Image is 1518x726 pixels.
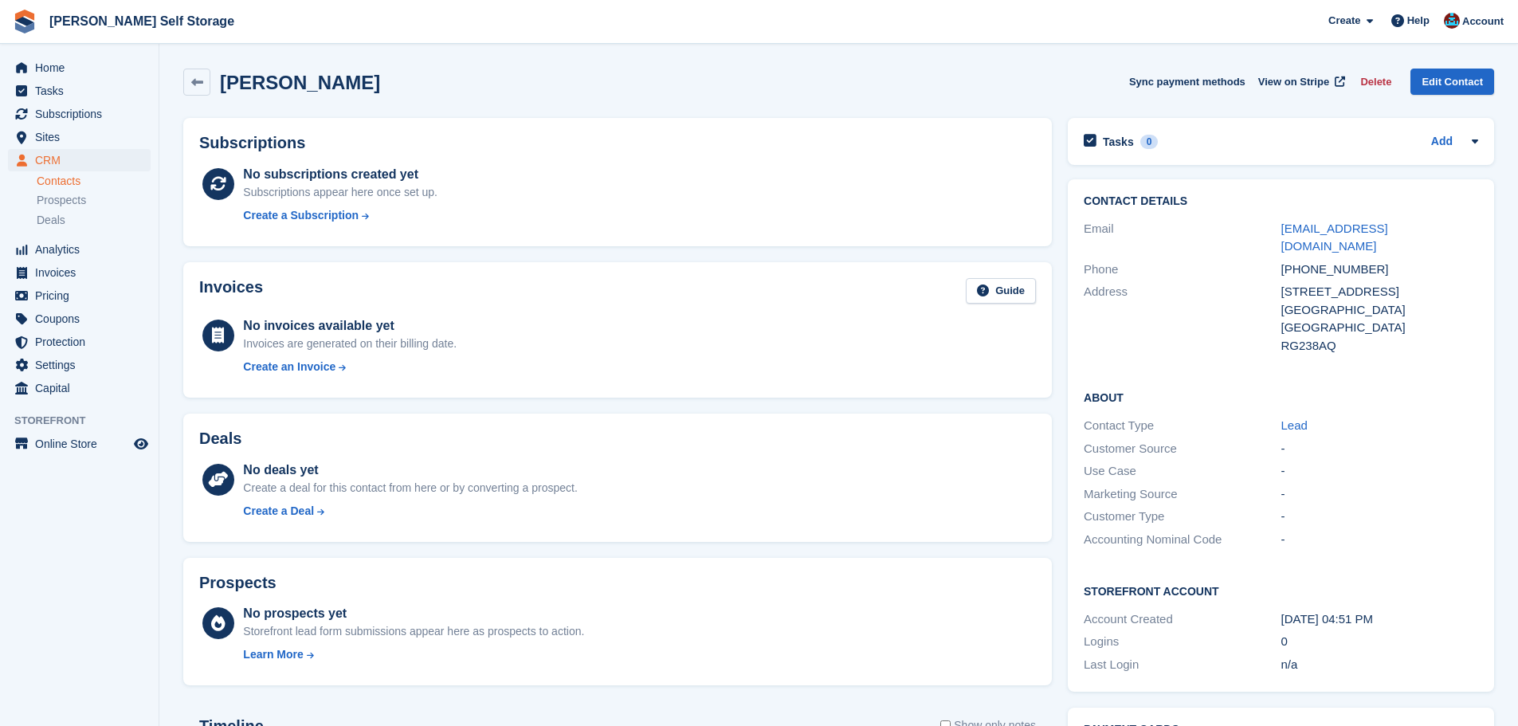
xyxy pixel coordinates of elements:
[1281,610,1478,629] div: [DATE] 04:51 PM
[8,126,151,148] a: menu
[1084,531,1281,549] div: Accounting Nominal Code
[35,354,131,376] span: Settings
[8,331,151,353] a: menu
[35,377,131,399] span: Capital
[243,503,577,520] a: Create a Deal
[1444,13,1460,29] img: Dev Yildirim
[243,461,577,480] div: No deals yet
[243,623,584,640] div: Storefront lead form submissions appear here as prospects to action.
[37,192,151,209] a: Prospects
[37,213,65,228] span: Deals
[8,377,151,399] a: menu
[1084,195,1478,208] h2: Contact Details
[1410,69,1494,95] a: Edit Contact
[8,308,151,330] a: menu
[1084,220,1281,256] div: Email
[1407,13,1430,29] span: Help
[199,430,241,448] h2: Deals
[14,413,159,429] span: Storefront
[1084,583,1478,598] h2: Storefront Account
[8,433,151,455] a: menu
[35,238,131,261] span: Analytics
[220,72,380,93] h2: [PERSON_NAME]
[35,149,131,171] span: CRM
[1328,13,1360,29] span: Create
[1258,74,1329,90] span: View on Stripe
[1084,417,1281,435] div: Contact Type
[1431,133,1453,151] a: Add
[1281,508,1478,526] div: -
[243,207,359,224] div: Create a Subscription
[243,480,577,496] div: Create a deal for this contact from here or by converting a prospect.
[1084,633,1281,651] div: Logins
[1281,337,1478,355] div: RG238AQ
[1084,261,1281,279] div: Phone
[243,336,457,352] div: Invoices are generated on their billing date.
[35,261,131,284] span: Invoices
[43,8,241,34] a: [PERSON_NAME] Self Storage
[8,80,151,102] a: menu
[1084,283,1281,355] div: Address
[131,434,151,453] a: Preview store
[243,184,437,201] div: Subscriptions appear here once set up.
[1462,14,1504,29] span: Account
[35,331,131,353] span: Protection
[243,503,314,520] div: Create a Deal
[8,149,151,171] a: menu
[199,278,263,304] h2: Invoices
[35,308,131,330] span: Coupons
[13,10,37,33] img: stora-icon-8386f47178a22dfd0bd8f6a31ec36ba5ce8667c1dd55bd0f319d3a0aa187defe.svg
[1281,418,1308,432] a: Lead
[1084,440,1281,458] div: Customer Source
[8,238,151,261] a: menu
[8,354,151,376] a: menu
[243,359,457,375] a: Create an Invoice
[1354,69,1398,95] button: Delete
[35,433,131,455] span: Online Store
[243,316,457,336] div: No invoices available yet
[199,134,1036,152] h2: Subscriptions
[1281,301,1478,320] div: [GEOGRAPHIC_DATA]
[8,261,151,284] a: menu
[1281,531,1478,549] div: -
[1140,135,1159,149] div: 0
[1281,283,1478,301] div: [STREET_ADDRESS]
[1084,462,1281,481] div: Use Case
[243,604,584,623] div: No prospects yet
[1084,656,1281,674] div: Last Login
[35,126,131,148] span: Sites
[1103,135,1134,149] h2: Tasks
[35,103,131,125] span: Subscriptions
[1281,633,1478,651] div: 0
[1281,319,1478,337] div: [GEOGRAPHIC_DATA]
[1084,610,1281,629] div: Account Created
[199,574,277,592] h2: Prospects
[243,646,584,663] a: Learn More
[1281,261,1478,279] div: [PHONE_NUMBER]
[1281,440,1478,458] div: -
[35,285,131,307] span: Pricing
[1252,69,1348,95] a: View on Stripe
[966,278,1036,304] a: Guide
[1084,508,1281,526] div: Customer Type
[1129,69,1245,95] button: Sync payment methods
[37,193,86,208] span: Prospects
[243,207,437,224] a: Create a Subscription
[243,646,303,663] div: Learn More
[37,212,151,229] a: Deals
[1281,485,1478,504] div: -
[1084,485,1281,504] div: Marketing Source
[1281,222,1388,253] a: [EMAIL_ADDRESS][DOMAIN_NAME]
[243,359,335,375] div: Create an Invoice
[8,103,151,125] a: menu
[243,165,437,184] div: No subscriptions created yet
[1084,389,1478,405] h2: About
[1281,462,1478,481] div: -
[37,174,151,189] a: Contacts
[8,285,151,307] a: menu
[8,57,151,79] a: menu
[35,80,131,102] span: Tasks
[1281,656,1478,674] div: n/a
[35,57,131,79] span: Home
